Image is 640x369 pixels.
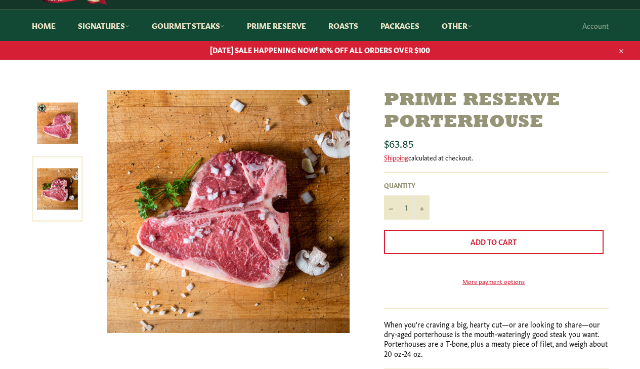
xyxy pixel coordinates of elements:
[68,10,140,41] a: Signatures
[384,90,609,134] h1: Prime Reserve Porterhouse
[384,230,604,254] button: Add to Cart
[22,10,66,41] a: Home
[237,10,316,41] a: Prime Reserve
[142,10,235,41] a: Gourmet Steaks
[432,10,482,41] a: Other
[384,152,408,162] a: Shipping
[370,10,430,41] a: Packages
[384,277,604,285] a: More payment options
[107,90,350,333] img: Prime Reserve Porterhouse
[318,10,368,41] a: Roasts
[577,11,614,40] a: Account
[384,195,399,220] button: Reduce item quantity by one
[384,136,413,150] span: $63.85
[414,195,430,220] button: Increase item quantity by one
[384,319,609,358] p: When you're craving a big, hearty cut—or are looking to share—our dry-aged porterhouse is the mou...
[384,181,430,189] label: Quantity
[471,236,517,247] span: Add to Cart
[37,103,78,144] img: Prime Reserve Porterhouse
[384,153,609,162] div: calculated at checkout.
